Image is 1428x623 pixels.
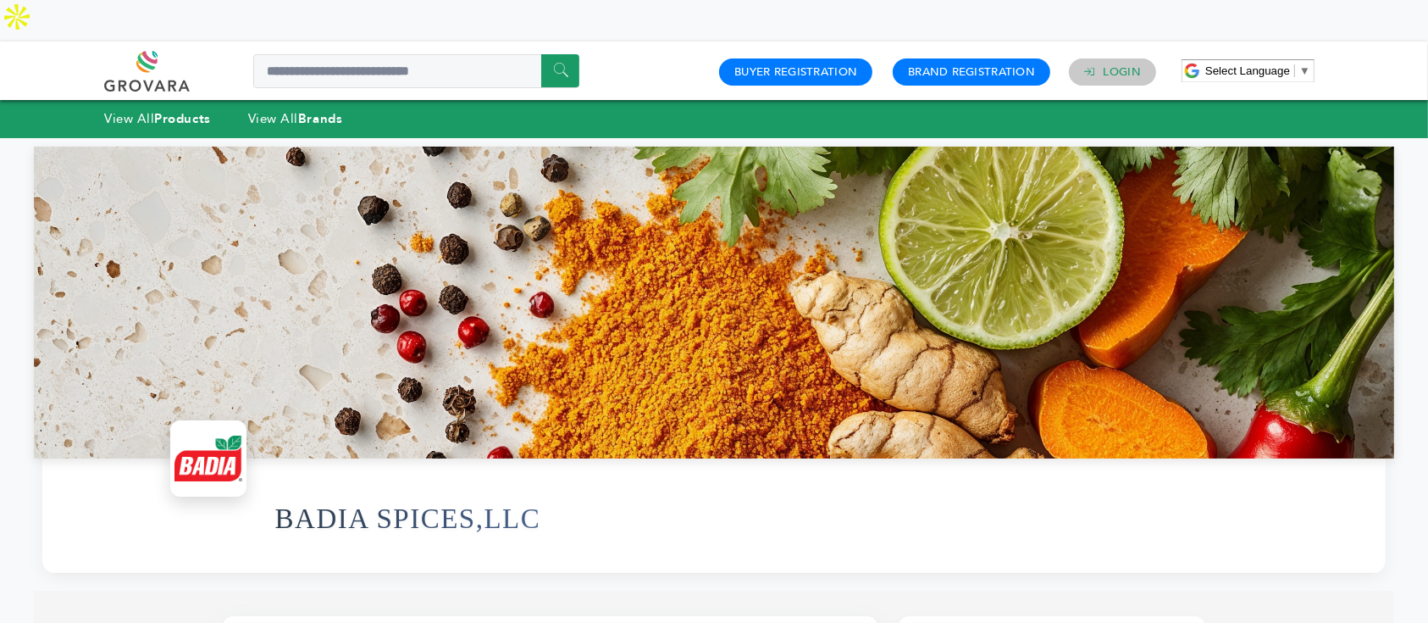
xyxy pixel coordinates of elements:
[1299,64,1310,77] span: ▼
[1104,64,1141,80] a: Login
[248,110,343,127] a: View AllBrands
[275,477,541,560] h1: BADIA SPICES,LLC
[154,110,210,127] strong: Products
[298,110,342,127] strong: Brands
[1205,64,1310,77] a: Select Language​
[253,54,579,88] input: Search a product or brand...
[104,110,211,127] a: View AllProducts
[174,425,242,492] img: BADIA SPICES,LLC Logo
[1294,64,1295,77] span: ​
[1205,64,1290,77] span: Select Language
[734,64,857,80] a: Buyer Registration
[908,64,1035,80] a: Brand Registration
